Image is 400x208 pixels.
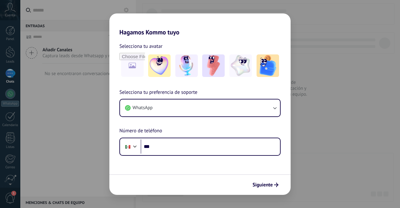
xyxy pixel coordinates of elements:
[119,89,197,97] span: Selecciona tu preferencia de soporte
[257,54,279,77] img: -5.jpeg
[252,183,273,187] span: Siguiente
[119,127,162,135] span: Número de teléfono
[202,54,225,77] img: -3.jpeg
[175,54,198,77] img: -2.jpeg
[109,13,291,36] h2: Hagamos Kommo tuyo
[120,99,280,116] button: WhatsApp
[119,42,162,50] span: Selecciona tu avatar
[122,140,134,153] div: Mexico: + 52
[132,105,152,111] span: WhatsApp
[229,54,252,77] img: -4.jpeg
[148,54,171,77] img: -1.jpeg
[250,180,281,190] button: Siguiente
